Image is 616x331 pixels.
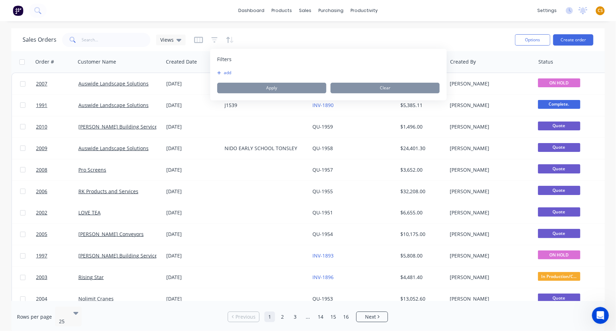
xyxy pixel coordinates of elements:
[312,231,333,237] a: QU-1954
[277,312,288,322] a: Page 2
[312,188,333,195] a: QU-1955
[365,313,376,320] span: Next
[315,5,347,16] div: purchasing
[36,252,47,259] span: 1997
[450,188,528,195] div: [PERSON_NAME]
[515,34,550,46] button: Options
[315,312,326,322] a: Page 14
[553,34,593,46] button: Create order
[328,312,339,322] a: Page 15
[228,313,259,320] a: Previous page
[347,5,381,16] div: productivity
[78,295,114,302] a: Nolimit Cranes
[36,159,78,181] a: 2008
[17,313,52,320] span: Rows per page
[225,102,303,109] div: J1539
[538,186,580,195] span: Quote
[235,313,256,320] span: Previous
[166,145,219,152] div: [DATE]
[217,56,232,63] span: Filters
[78,58,116,65] div: Customer Name
[357,313,388,320] a: Next page
[401,102,442,109] div: $5,385.11
[330,83,439,93] button: Clear
[312,123,333,130] a: QU-1959
[538,143,580,152] span: Quote
[36,295,47,302] span: 2004
[59,318,67,325] div: 25
[268,5,295,16] div: products
[36,145,47,152] span: 2009
[450,145,528,152] div: [PERSON_NAME]
[78,102,149,108] a: Auswide Landscape Solutions
[450,102,528,109] div: [PERSON_NAME]
[78,80,149,87] a: Auswide Landscape Solutions
[598,7,603,14] span: CS
[166,295,219,302] div: [DATE]
[312,209,333,216] a: QU-1951
[78,274,104,280] a: Rising Star
[78,188,138,195] a: RK Products and Services
[166,102,219,109] div: [DATE]
[35,58,54,65] div: Order #
[36,245,78,266] a: 1997
[450,166,528,173] div: [PERSON_NAME]
[78,252,160,259] a: [PERSON_NAME] Building Services
[166,80,219,87] div: [DATE]
[78,209,101,216] a: LOVE TEA
[166,209,219,216] div: [DATE]
[36,209,47,216] span: 2002
[264,312,275,322] a: Page 1 is your current page
[303,312,313,322] a: Jump forward
[592,307,609,324] iframe: Intercom live chat
[534,5,560,16] div: settings
[538,272,580,281] span: In Production/C...
[78,231,144,237] a: [PERSON_NAME] Conveyors
[538,78,580,87] span: ON HOLD
[166,231,219,238] div: [DATE]
[401,209,442,216] div: $6,655.00
[225,312,391,322] ul: Pagination
[36,188,47,195] span: 2006
[217,70,235,76] button: add
[82,33,151,47] input: Search...
[538,250,580,259] span: ON HOLD
[36,288,78,309] a: 2004
[312,102,334,108] a: INV-1890
[538,58,553,65] div: Status
[36,231,47,238] span: 2005
[538,294,580,302] span: Quote
[217,83,326,93] button: Apply
[450,231,528,238] div: [PERSON_NAME]
[225,145,303,152] div: NIDO EARLY SCHOOL TONSLEY
[36,202,78,223] a: 2002
[450,295,528,302] div: [PERSON_NAME]
[450,58,476,65] div: Created By
[36,267,78,288] a: 2003
[538,164,580,173] span: Quote
[36,95,78,116] a: 1991
[166,188,219,195] div: [DATE]
[36,80,47,87] span: 2007
[23,36,56,43] h1: Sales Orders
[312,252,334,259] a: INV-1893
[450,123,528,130] div: [PERSON_NAME]
[295,5,315,16] div: sales
[312,274,334,280] a: INV-1896
[450,80,528,87] div: [PERSON_NAME]
[78,145,149,152] a: Auswide Landscape Solutions
[538,207,580,216] span: Quote
[36,224,78,245] a: 2005
[401,188,442,195] div: $32,208.00
[166,274,219,281] div: [DATE]
[36,123,47,130] span: 2010
[78,166,106,173] a: Pro Screens
[235,5,268,16] a: dashboard
[290,312,300,322] a: Page 3
[312,295,333,302] a: QU-1953
[36,102,47,109] span: 1991
[166,58,197,65] div: Created Date
[166,123,219,130] div: [DATE]
[450,274,528,281] div: [PERSON_NAME]
[401,231,442,238] div: $10,175.00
